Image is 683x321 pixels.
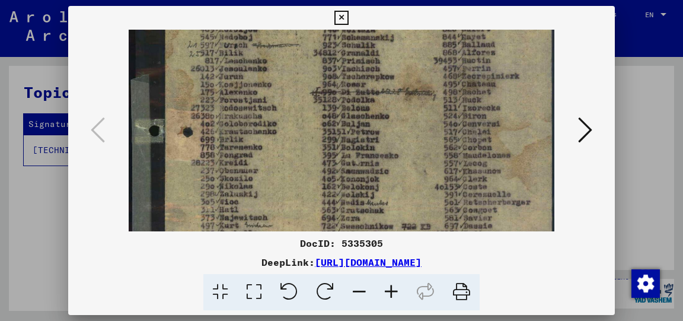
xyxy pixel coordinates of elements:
a: [URL][DOMAIN_NAME] [315,256,422,268]
img: Change consent [631,269,660,298]
div: Change consent [631,269,659,297]
div: DeepLink: [68,255,615,269]
div: DocID: 5335305 [68,236,615,250]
